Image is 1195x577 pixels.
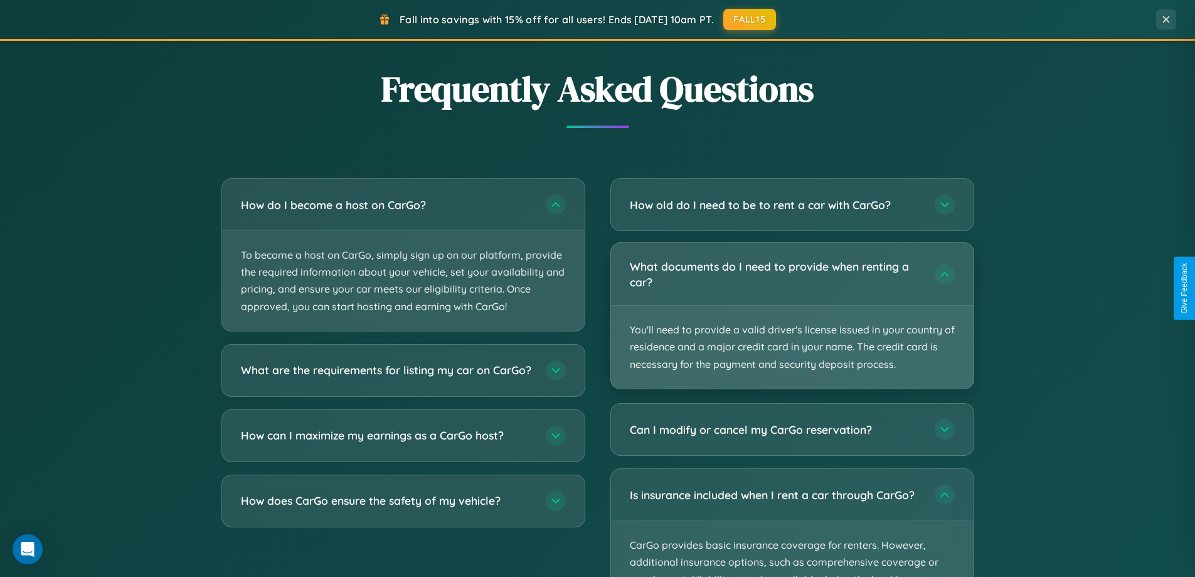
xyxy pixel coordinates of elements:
p: You'll need to provide a valid driver's license issued in your country of residence and a major c... [611,306,974,389]
h3: How can I maximize my earnings as a CarGo host? [241,428,533,443]
div: Give Feedback [1180,263,1189,314]
h3: What documents do I need to provide when renting a car? [630,259,922,289]
div: Open Intercom Messenger [13,534,43,564]
h3: How old do I need to be to rent a car with CarGo? [630,197,922,213]
button: FALL15 [723,9,776,30]
h3: Can I modify or cancel my CarGo reservation? [630,422,922,438]
h2: Frequently Asked Questions [221,65,974,113]
h3: How does CarGo ensure the safety of my vehicle? [241,493,533,509]
h3: Is insurance included when I rent a car through CarGo? [630,487,922,503]
h3: How do I become a host on CarGo? [241,197,533,213]
span: Fall into savings with 15% off for all users! Ends [DATE] 10am PT. [400,13,714,26]
p: To become a host on CarGo, simply sign up on our platform, provide the required information about... [222,231,585,331]
h3: What are the requirements for listing my car on CarGo? [241,362,533,378]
